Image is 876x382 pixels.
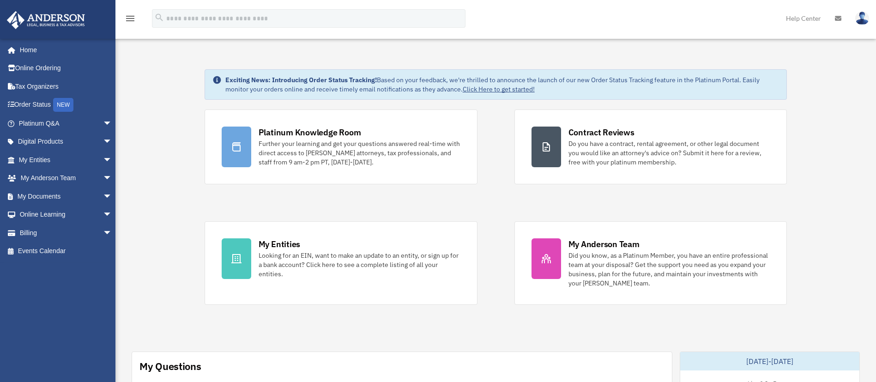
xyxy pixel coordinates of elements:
a: Digital Productsarrow_drop_down [6,133,126,151]
div: Platinum Knowledge Room [259,127,361,138]
a: Online Ordering [6,59,126,78]
a: Click Here to get started! [463,85,535,93]
a: My Documentsarrow_drop_down [6,187,126,206]
span: arrow_drop_down [103,187,121,206]
a: Events Calendar [6,242,126,261]
div: Further your learning and get your questions answered real-time with direct access to [PERSON_NAM... [259,139,460,167]
a: Contract Reviews Do you have a contract, rental agreement, or other legal document you would like... [514,109,787,184]
a: Tax Organizers [6,77,126,96]
strong: Exciting News: Introducing Order Status Tracking! [225,76,377,84]
span: arrow_drop_down [103,206,121,224]
i: menu [125,13,136,24]
div: NEW [53,98,73,112]
span: arrow_drop_down [103,114,121,133]
a: Order StatusNEW [6,96,126,115]
a: Home [6,41,121,59]
a: menu [125,16,136,24]
i: search [154,12,164,23]
img: User Pic [855,12,869,25]
div: Do you have a contract, rental agreement, or other legal document you would like an attorney's ad... [568,139,770,167]
a: Online Learningarrow_drop_down [6,206,126,224]
a: My Entitiesarrow_drop_down [6,151,126,169]
div: My Questions [139,359,201,373]
div: [DATE]-[DATE] [680,352,859,370]
div: Based on your feedback, we're thrilled to announce the launch of our new Order Status Tracking fe... [225,75,779,94]
div: Contract Reviews [568,127,634,138]
span: arrow_drop_down [103,224,121,243]
a: My Anderson Teamarrow_drop_down [6,169,126,188]
img: Anderson Advisors Platinum Portal [4,11,88,29]
a: Platinum Q&Aarrow_drop_down [6,114,126,133]
a: My Entities Looking for an EIN, want to make an update to an entity, or sign up for a bank accoun... [205,221,477,305]
div: Looking for an EIN, want to make an update to an entity, or sign up for a bank account? Click her... [259,251,460,279]
a: Billingarrow_drop_down [6,224,126,242]
div: Did you know, as a Platinum Member, you have an entire professional team at your disposal? Get th... [568,251,770,288]
a: Platinum Knowledge Room Further your learning and get your questions answered real-time with dire... [205,109,477,184]
span: arrow_drop_down [103,151,121,170]
a: My Anderson Team Did you know, as a Platinum Member, you have an entire professional team at your... [514,221,787,305]
div: My Entities [259,238,300,250]
span: arrow_drop_down [103,169,121,188]
div: My Anderson Team [568,238,640,250]
span: arrow_drop_down [103,133,121,152]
